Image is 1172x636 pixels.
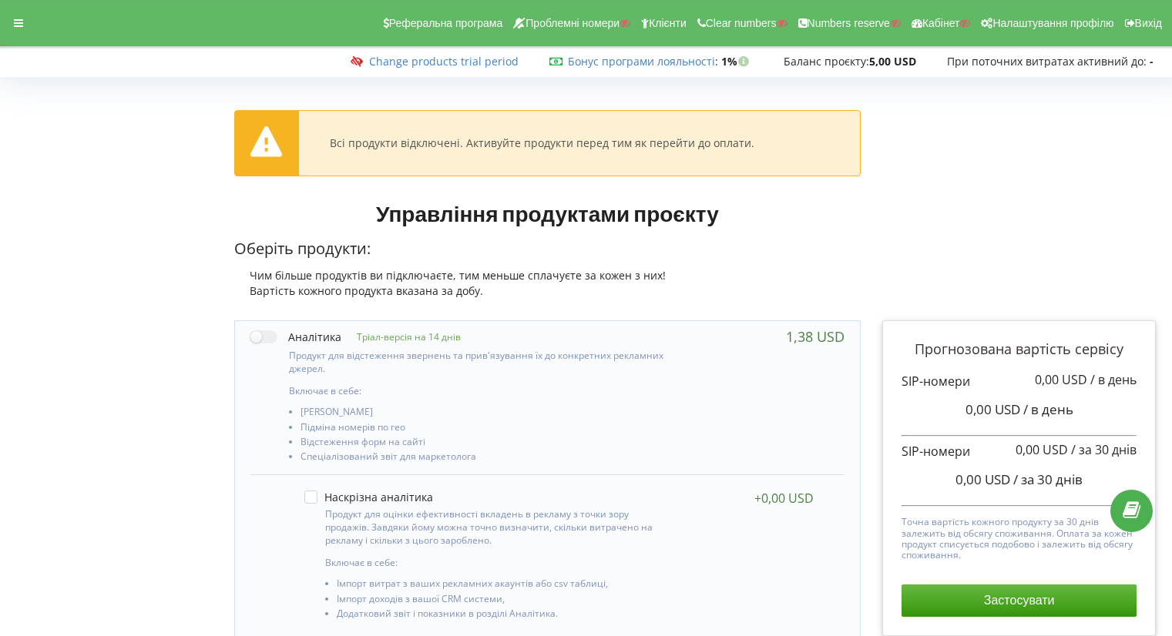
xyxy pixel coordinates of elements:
[922,17,960,29] span: Кабінет
[786,329,845,344] div: 1,38 USD
[955,470,1010,488] span: 0,00 USD
[965,400,1020,418] span: 0,00 USD
[1135,17,1162,29] span: Вихід
[289,384,667,397] p: Включає в себе:
[304,490,433,504] label: Наскрізна аналітика
[526,17,620,29] span: Проблемні номери
[234,268,861,283] div: Чим більше продуктів ви підключаєте, тим меньше сплачуєте за кожен з них!
[289,349,667,375] p: Продукт для відстеження звернень та прив'язування їх до конкретних рекламних джерел.
[301,407,667,421] li: [PERSON_NAME]
[301,451,667,466] li: Спеціалізований звіт для маркетолога
[784,54,869,69] span: Баланс проєкту:
[902,340,1137,360] p: Прогнозована вартість сервісу
[754,490,814,506] div: +0,00 USD
[808,17,890,29] span: Numbers reserve
[1016,441,1068,458] span: 0,00 USD
[337,578,661,593] li: Імпорт витрат з ваших рекламних акаунтів або csv таблиці,
[234,238,861,260] p: Оберіть продукти:
[902,584,1137,617] button: Застосувати
[337,594,661,608] li: Імпорт доходів з вашої CRM системи,
[301,422,667,437] li: Підміна номерів по гео
[1035,371,1087,388] span: 0,00 USD
[568,54,718,69] span: :
[992,17,1113,29] span: Налаштування профілю
[330,136,754,150] div: Всі продукти відключені. Активуйте продукти перед тим як перейти до оплати.
[649,17,687,29] span: Клієнти
[1013,470,1083,488] span: / за 30 днів
[325,507,661,547] p: Продукт для оцінки ефективності вкладень в рекламу з точки зору продажів. Завдяки йому можна точн...
[1023,400,1073,418] span: / в день
[1090,371,1137,388] span: / в день
[234,199,861,227] h1: Управління продуктами проєкту
[369,54,519,69] a: Change products trial period
[337,608,661,623] li: Додатковий звіт і показники в розділі Аналітика.
[902,513,1137,561] p: Точна вартість кожного продукту за 30 днів залежить від обсягу споживання. Оплата за кожен продук...
[250,329,341,345] label: Аналітика
[1150,54,1154,69] strong: -
[869,54,916,69] strong: 5,00 USD
[706,17,777,29] span: Clear numbers
[568,54,715,69] a: Бонус програми лояльності
[234,283,861,299] div: Вартість кожного продукта вказана за добу.
[1071,441,1137,458] span: / за 30 днів
[947,54,1147,69] span: При поточних витратах активний до:
[301,437,667,451] li: Відстеження форм на сайті
[902,373,1137,390] p: SIP-номери
[325,556,661,569] p: Включає в себе:
[389,17,503,29] span: Реферальна програма
[341,330,461,343] p: Тріал-версія на 14 днів
[721,54,753,69] strong: 1%
[902,443,1137,460] p: SIP-номери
